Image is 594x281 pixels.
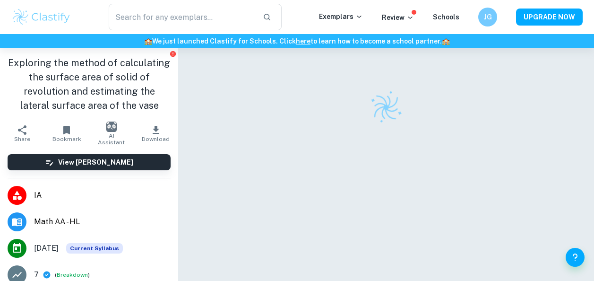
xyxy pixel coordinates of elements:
div: This exemplar is based on the current syllabus. Feel free to refer to it for inspiration/ideas wh... [66,243,123,254]
p: 7 [34,269,39,281]
img: Clastify logo [11,8,71,26]
span: Current Syllabus [66,243,123,254]
h1: Exploring the method of calculating the surface area of solid of revolution and estimating the la... [8,56,171,113]
button: Breakdown [57,271,88,279]
button: View [PERSON_NAME] [8,154,171,170]
button: UPGRADE NOW [516,9,583,26]
span: 🏫 [442,37,450,45]
button: Bookmark [44,120,89,147]
a: Schools [433,13,459,21]
h6: JG [482,12,493,22]
button: AI Assistant [89,120,134,147]
h6: We just launched Clastify for Schools. Click to learn how to become a school partner. [2,36,592,46]
button: Report issue [169,50,176,57]
img: AI Assistant [106,122,117,132]
button: Help and Feedback [566,248,585,267]
a: here [296,37,310,45]
p: Review [382,12,414,23]
span: IA [34,190,171,201]
span: [DATE] [34,243,59,254]
span: Download [142,136,170,142]
h6: View [PERSON_NAME] [58,157,133,167]
button: JG [478,8,497,26]
span: ( ) [55,271,90,280]
p: Exemplars [319,11,363,22]
input: Search for any exemplars... [109,4,256,30]
img: Clastify logo [364,86,408,129]
span: Math AA - HL [34,216,171,228]
span: Bookmark [52,136,81,142]
span: Share [14,136,30,142]
span: AI Assistant [95,132,128,146]
button: Download [134,120,178,147]
span: 🏫 [144,37,152,45]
